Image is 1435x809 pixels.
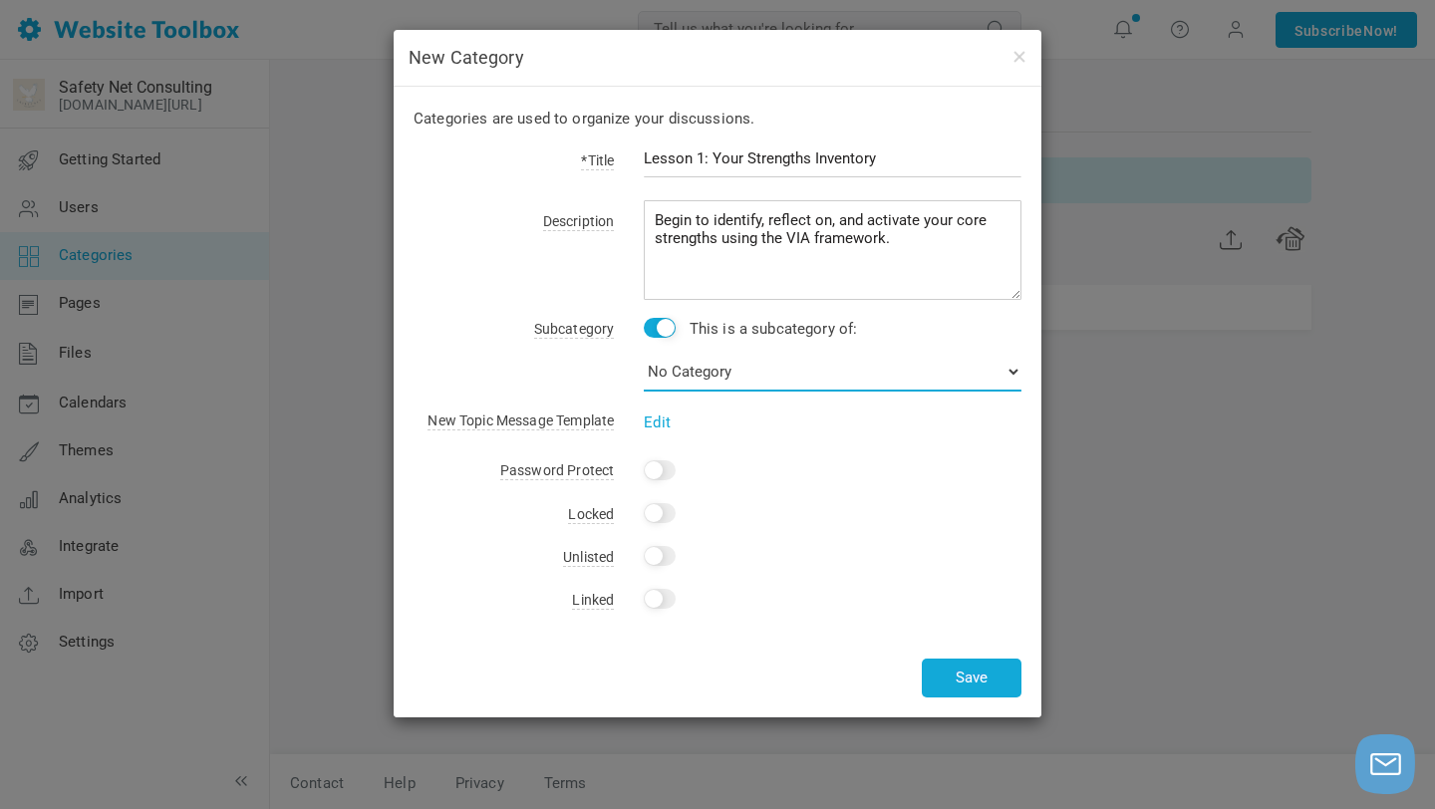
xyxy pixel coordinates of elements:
input: Resilience Strategies Exchange [644,139,1021,177]
a: Edit [644,413,671,431]
span: Unlisted [563,549,614,567]
span: Linked [572,592,614,610]
span: This is a subcategory of: [690,320,858,338]
button: Launch chat [1355,734,1415,794]
span: Password Protect [500,462,614,480]
span: Subcategory [534,321,615,339]
h4: New Category [409,45,1026,71]
button: Save [922,659,1021,697]
span: *Title [581,152,614,170]
span: Description [543,213,615,231]
span: New Topic Message Template [428,412,614,430]
span: Locked [568,506,614,524]
p: Categories are used to organize your discussions. [414,107,1021,131]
